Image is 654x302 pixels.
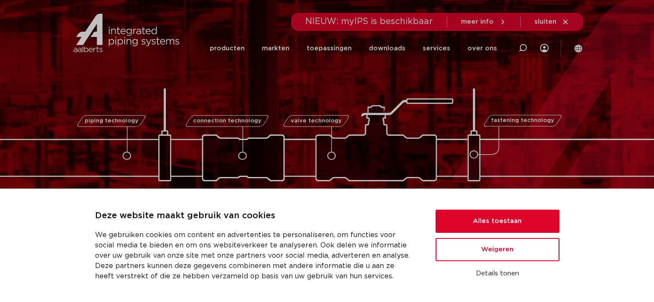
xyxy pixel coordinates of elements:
[291,118,342,124] span: valve technology
[210,31,497,66] nav: Menu
[369,31,405,66] a: downloads
[540,31,549,66] div: my IPS
[423,31,450,66] a: services
[461,18,494,25] span: meer info
[262,31,289,66] a: markten
[210,31,245,66] a: producten
[85,118,138,124] span: piping technology
[307,31,352,66] a: toepassingen
[436,210,559,233] button: Alles toestaan
[467,31,497,66] a: over ons
[436,238,559,261] button: Weigeren
[193,118,261,124] span: connection technology
[305,17,433,26] span: NIEUW: myIPS is beschikbaar
[461,18,507,26] a: meer info
[436,266,559,281] button: Details tonen
[95,230,415,281] p: We gebruiken cookies om content en advertenties te personaliseren, om functies voor social media ...
[95,209,415,223] p: Deze website maakt gebruik van cookies
[491,118,554,124] span: fastening technology
[534,18,556,25] span: sluiten
[534,18,569,26] a: sluiten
